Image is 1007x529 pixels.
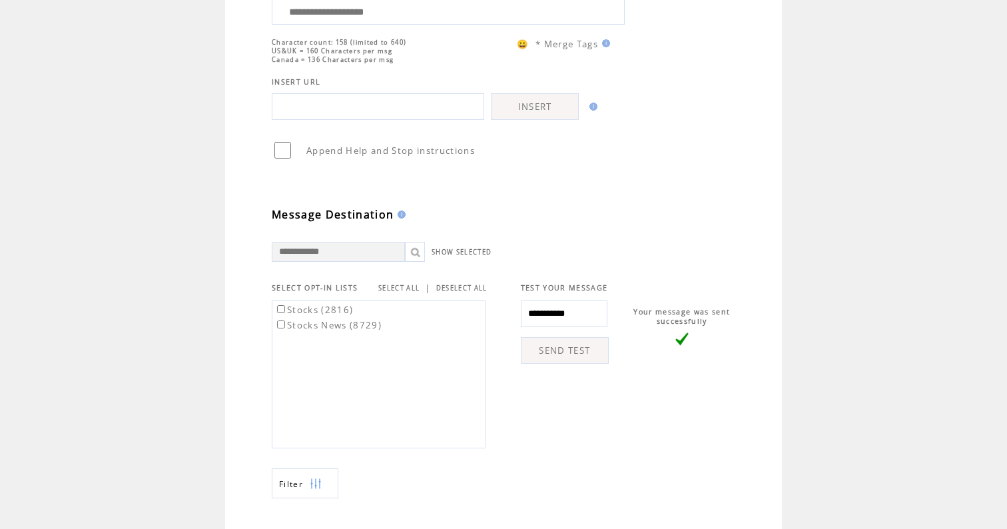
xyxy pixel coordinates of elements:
[274,304,353,316] label: Stocks (2816)
[272,283,358,292] span: SELECT OPT-IN LISTS
[394,211,406,219] img: help.gif
[272,38,406,47] span: Character count: 158 (limited to 640)
[675,332,689,346] img: vLarge.png
[272,468,338,498] a: Filter
[310,469,322,499] img: filters.png
[277,320,285,328] input: Stocks News (8729)
[491,93,579,120] a: INSERT
[521,283,608,292] span: TEST YOUR MESSAGE
[436,284,488,292] a: DESELECT ALL
[274,319,382,331] label: Stocks News (8729)
[272,47,392,55] span: US&UK = 160 Characters per msg
[535,38,598,50] span: * Merge Tags
[598,39,610,47] img: help.gif
[517,38,529,50] span: 😀
[521,337,609,364] a: SEND TEST
[306,145,475,157] span: Append Help and Stop instructions
[272,207,394,222] span: Message Destination
[279,478,303,490] span: Show filters
[272,77,320,87] span: INSERT URL
[425,282,430,294] span: |
[272,55,394,64] span: Canada = 136 Characters per msg
[585,103,597,111] img: help.gif
[633,307,730,326] span: Your message was sent successfully
[432,248,492,257] a: SHOW SELECTED
[378,284,420,292] a: SELECT ALL
[277,305,285,313] input: Stocks (2816)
